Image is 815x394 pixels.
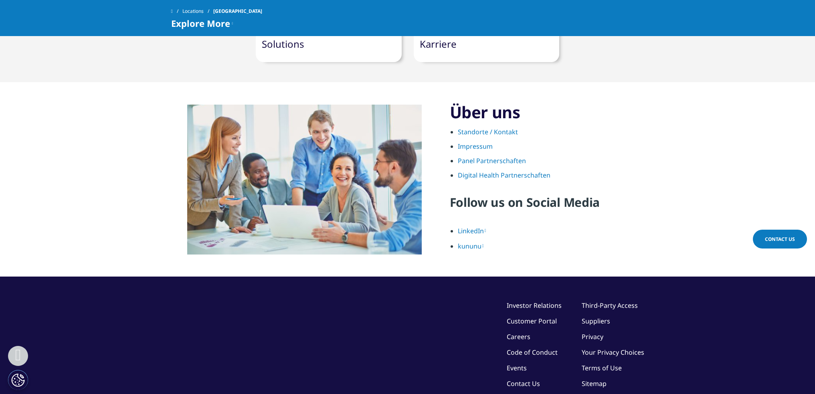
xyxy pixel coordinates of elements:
a: Code of Conduct [507,348,558,357]
a: Locations [182,4,213,18]
h4: Follow us on Social Media [450,194,644,216]
a: Solutions [262,37,304,51]
button: Cookie-Einstellungen [8,370,28,390]
a: Suppliers [582,317,610,325]
a: Digital Health Partnerschaften [458,171,550,180]
a: Third-Party Access [582,301,638,310]
a: Standorte / Kontakt [458,127,518,136]
a: LinkedIn [458,226,486,235]
a: Contact Us [507,379,540,388]
a: Privacy [582,332,603,341]
a: Investor Relations [507,301,562,310]
span: Contact Us [765,236,795,242]
span: [GEOGRAPHIC_DATA] [213,4,262,18]
a: Careers [507,332,530,341]
a: Impressum [458,142,493,151]
img: People discussing ideas [187,105,422,255]
a: kununu [458,242,484,251]
a: Your Privacy Choices [582,348,644,357]
a: Panel Partnerschaften [458,156,526,165]
span: Explore More [171,18,230,28]
a: Karriere [420,37,457,51]
h3: Über uns [450,102,644,122]
a: Customer Portal [507,317,557,325]
a: Contact Us [753,230,807,249]
a: Terms of Use [582,364,622,372]
a: Events [507,364,527,372]
a: Sitemap [582,379,607,388]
